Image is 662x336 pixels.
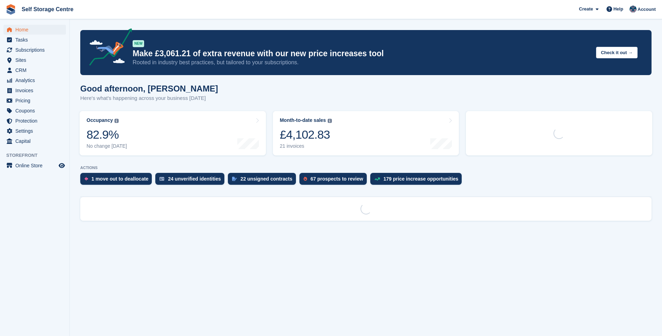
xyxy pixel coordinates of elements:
[3,136,66,146] a: menu
[630,6,637,13] img: Clair Cole
[80,173,155,188] a: 1 move out to deallocate
[240,176,292,182] div: 22 unsigned contracts
[299,173,370,188] a: 67 prospects to review
[3,65,66,75] a: menu
[613,6,623,13] span: Help
[84,177,88,181] img: move_outs_to_deallocate_icon-f764333ba52eb49d3ac5e1228854f67142a1ed5810a6f6cc68b1a99e826820c5.svg
[15,161,57,170] span: Online Store
[15,45,57,55] span: Subscriptions
[280,127,332,142] div: £4,102.83
[311,176,363,182] div: 67 prospects to review
[15,25,57,35] span: Home
[328,119,332,123] img: icon-info-grey-7440780725fd019a000dd9b08b2336e03edf1995a4989e88bcd33f0948082b44.svg
[3,75,66,85] a: menu
[15,55,57,65] span: Sites
[159,177,164,181] img: verify_identity-adf6edd0f0f0b5bbfe63781bf79b02c33cf7c696d77639b501bdc392416b5a36.svg
[80,94,218,102] p: Here's what's happening across your business [DATE]
[15,126,57,136] span: Settings
[3,25,66,35] a: menu
[80,166,652,170] p: ACTIONS
[579,6,593,13] span: Create
[3,126,66,136] a: menu
[232,177,237,181] img: contract_signature_icon-13c848040528278c33f63329250d36e43548de30e8caae1d1a13099fd9432cc5.svg
[3,161,66,170] a: menu
[15,96,57,105] span: Pricing
[304,177,307,181] img: prospect-51fa495bee0391a8d652442698ab0144808aea92771e9ea1ae160a38d050c398.svg
[87,127,127,142] div: 82.9%
[6,4,16,15] img: stora-icon-8386f47178a22dfd0bd8f6a31ec36ba5ce8667c1dd55bd0f319d3a0aa187defe.svg
[15,65,57,75] span: CRM
[15,136,57,146] span: Capital
[168,176,221,182] div: 24 unverified identities
[87,143,127,149] div: No change [DATE]
[638,6,656,13] span: Account
[114,119,119,123] img: icon-info-grey-7440780725fd019a000dd9b08b2336e03edf1995a4989e88bcd33f0948082b44.svg
[3,96,66,105] a: menu
[83,28,132,68] img: price-adjustments-announcement-icon-8257ccfd72463d97f412b2fc003d46551f7dbcb40ab6d574587a9cd5c0d94...
[273,111,459,155] a: Month-to-date sales £4,102.83 21 invoices
[15,116,57,126] span: Protection
[370,173,466,188] a: 179 price increase opportunities
[15,86,57,95] span: Invoices
[3,55,66,65] a: menu
[374,177,380,181] img: price_increase_opportunities-93ffe204e8149a01c8c9dc8f82e8f89637d9d84a8eef4429ea346261dce0b2c0.svg
[3,116,66,126] a: menu
[3,106,66,116] a: menu
[15,35,57,45] span: Tasks
[3,35,66,45] a: menu
[80,84,218,93] h1: Good afternoon, [PERSON_NAME]
[91,176,148,182] div: 1 move out to deallocate
[280,117,326,123] div: Month-to-date sales
[87,117,113,123] div: Occupancy
[280,143,332,149] div: 21 invoices
[155,173,228,188] a: 24 unverified identities
[228,173,299,188] a: 22 unsigned contracts
[596,47,638,58] button: Check it out →
[80,111,266,155] a: Occupancy 82.9% No change [DATE]
[58,161,66,170] a: Preview store
[3,45,66,55] a: menu
[3,86,66,95] a: menu
[384,176,459,182] div: 179 price increase opportunities
[19,3,76,15] a: Self Storage Centre
[133,59,590,66] p: Rooted in industry best practices, but tailored to your subscriptions.
[133,40,144,47] div: NEW
[15,106,57,116] span: Coupons
[133,49,590,59] p: Make £3,061.21 of extra revenue with our new price increases tool
[15,75,57,85] span: Analytics
[6,152,69,159] span: Storefront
